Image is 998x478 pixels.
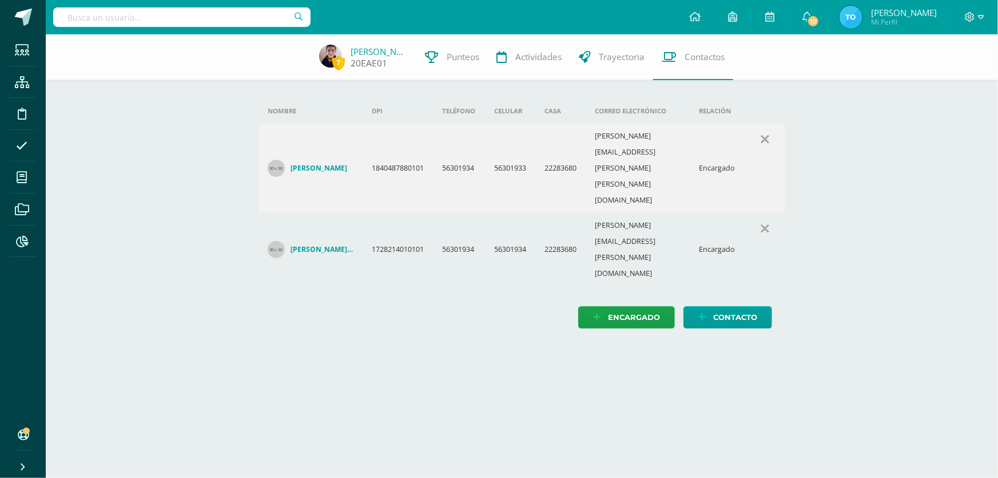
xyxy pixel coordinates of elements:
[683,306,772,329] a: Contacto
[485,213,535,286] td: 56301934
[807,15,820,27] span: 10
[690,98,745,124] th: Relación
[570,34,653,80] a: Trayectoria
[434,98,485,124] th: Teléfono
[332,56,345,70] span: 7
[53,7,311,27] input: Busca un usuario...
[434,213,485,286] td: 56301934
[268,241,285,258] img: 30x30
[291,245,353,254] h4: [PERSON_NAME] [PERSON_NAME]
[586,98,690,124] th: Correo electrónico
[351,46,408,57] a: [PERSON_NAME]
[535,98,586,124] th: Casa
[608,307,660,328] span: Encargado
[586,213,690,286] td: [PERSON_NAME][EMAIL_ADDRESS][PERSON_NAME][DOMAIN_NAME]
[488,34,570,80] a: Actividades
[690,124,745,213] td: Encargado
[319,45,342,68] img: 3a41a91261d55a15f887405ae6efa427.png
[485,124,535,213] td: 56301933
[535,213,586,286] td: 22283680
[713,307,757,328] span: Contacto
[690,213,745,286] td: Encargado
[586,124,690,213] td: [PERSON_NAME][EMAIL_ADDRESS][PERSON_NAME][PERSON_NAME][DOMAIN_NAME]
[447,51,479,63] span: Punteos
[351,57,387,69] a: 20EAE01
[268,160,285,177] img: 30x30
[363,98,433,124] th: DPI
[363,124,433,213] td: 1840487880101
[268,160,353,177] a: [PERSON_NAME]
[259,98,363,124] th: Nombre
[291,164,347,173] h4: [PERSON_NAME]
[685,51,725,63] span: Contactos
[434,124,485,213] td: 56301934
[363,213,433,286] td: 1728214010101
[416,34,488,80] a: Punteos
[871,17,937,27] span: Mi Perfil
[599,51,645,63] span: Trayectoria
[535,124,586,213] td: 22283680
[485,98,535,124] th: Celular
[653,34,733,80] a: Contactos
[871,7,937,18] span: [PERSON_NAME]
[578,306,675,329] a: Encargado
[840,6,862,29] img: 76a3483454ffa6e9dcaa95aff092e504.png
[268,241,353,258] a: [PERSON_NAME] [PERSON_NAME]
[515,51,562,63] span: Actividades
